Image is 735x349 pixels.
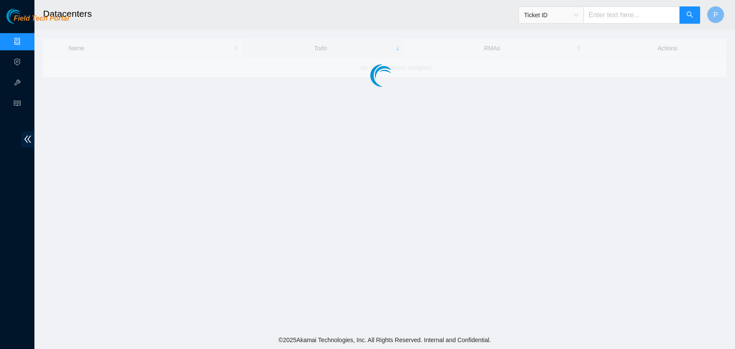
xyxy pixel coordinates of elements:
button: P [707,6,724,23]
span: double-left [21,131,34,147]
a: Akamai TechnologiesField Tech Portal [6,15,69,27]
span: Field Tech Portal [14,15,69,23]
footer: © 2025 Akamai Technologies, Inc. All Rights Reserved. Internal and Confidential. [34,331,735,349]
span: Ticket ID [524,9,578,22]
span: search [686,11,693,19]
span: P [713,9,718,20]
input: Enter text here... [583,6,680,24]
button: search [679,6,700,24]
img: Akamai Technologies [6,9,43,24]
span: read [14,96,21,113]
